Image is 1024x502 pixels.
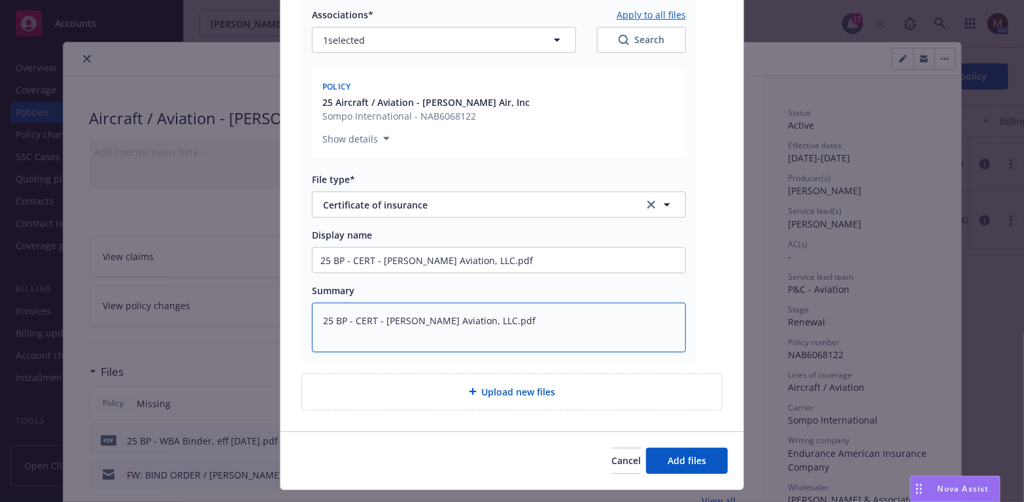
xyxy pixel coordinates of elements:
div: Upload new files [301,373,723,410]
button: Nova Assist [910,476,1000,502]
div: Drag to move [911,477,927,501]
span: Nova Assist [938,483,989,494]
button: Cancel [611,448,641,474]
button: Add files [646,448,728,474]
span: Upload new files [482,385,556,399]
span: Add files [668,454,706,467]
span: Cancel [611,454,641,467]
